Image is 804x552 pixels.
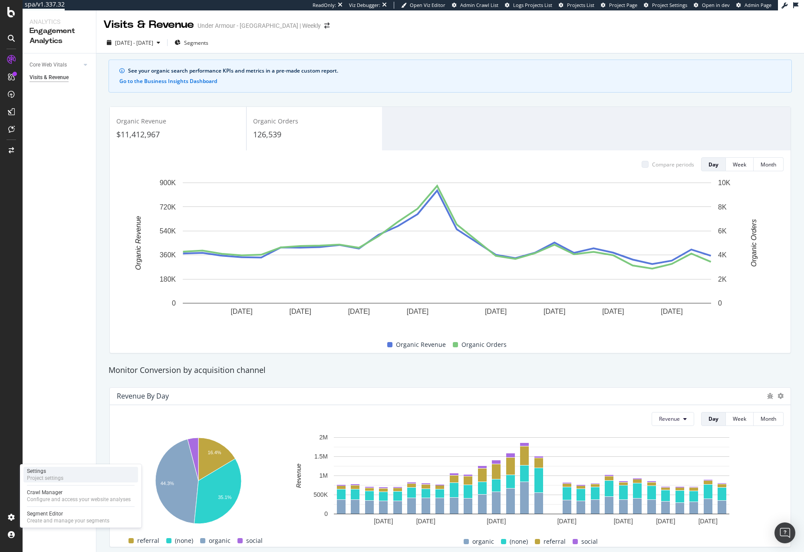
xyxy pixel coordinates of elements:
a: Crawl ManagerConfigure and access your website analyses [23,488,138,504]
a: Visits & Revenue [30,73,90,82]
span: (none) [510,536,528,547]
text: Organic Revenue [135,216,142,270]
div: Create and manage your segments [27,517,109,524]
a: SettingsProject settings [23,467,138,482]
div: Revenue by Day [117,392,169,400]
div: Segment Editor [27,510,109,517]
button: Week [726,412,754,426]
span: referral [544,536,566,547]
span: Organic Revenue [116,117,166,125]
span: Projects List [567,2,594,8]
span: referral [137,535,159,546]
div: Week [733,161,746,168]
span: social [581,536,598,547]
span: social [246,535,263,546]
text: Organic Orders [750,219,758,267]
text: 16.4% [208,450,221,455]
text: 0 [718,299,722,307]
text: [DATE] [656,518,675,525]
text: [DATE] [416,518,435,525]
button: [DATE] - [DATE] [103,36,164,50]
span: Organic Revenue [396,339,446,350]
span: Organic Orders [461,339,507,350]
div: Day [708,161,718,168]
div: Settings [27,468,63,475]
span: 126,539 [253,129,281,140]
div: Monitor Conversion by acquisition channel [104,365,796,376]
span: Open Viz Editor [410,2,445,8]
text: 540K [160,227,176,235]
span: Revenue [659,415,680,422]
div: Day [708,415,718,422]
a: Open Viz Editor [401,2,445,9]
span: organic [209,535,231,546]
span: $11,412,967 [116,129,160,140]
text: [DATE] [544,308,565,315]
div: Month [761,415,776,422]
text: 1M [320,472,328,479]
text: 4K [718,252,727,259]
span: Admin Page [745,2,771,8]
a: Project Page [601,2,637,9]
text: 0 [172,299,176,307]
span: Organic Orders [253,117,298,125]
text: [DATE] [485,308,507,315]
a: Logs Projects List [505,2,552,9]
a: Core Web Vitals [30,60,81,70]
span: Logs Projects List [513,2,552,8]
div: Open Intercom Messenger [774,522,795,543]
span: Project Page [609,2,637,8]
div: Under Armour - [GEOGRAPHIC_DATA] | Weekly [198,21,321,30]
text: [DATE] [602,308,624,315]
span: Open in dev [702,2,730,8]
text: 44.3% [161,481,174,486]
text: 720K [160,203,176,211]
button: Go to the Business Insights Dashboard [119,78,217,84]
text: 500K [313,491,328,498]
svg: A chart. [117,433,279,529]
button: Day [701,157,726,171]
text: [DATE] [348,308,370,315]
a: Segment EditorCreate and manage your segments [23,509,138,525]
text: 360K [160,252,176,259]
text: [DATE] [407,308,428,315]
text: 35.1% [218,495,231,500]
div: arrow-right-arrow-left [324,23,330,29]
span: Project Settings [652,2,687,8]
button: Segments [171,36,212,50]
div: Month [761,161,776,168]
a: Admin Crawl List [452,2,498,9]
span: (none) [175,535,193,546]
div: bug [767,393,773,399]
div: A chart. [117,178,777,329]
text: [DATE] [374,518,393,525]
div: Week [733,415,746,422]
text: 0 [324,510,328,517]
text: [DATE] [661,308,682,315]
div: Compare periods [652,161,694,168]
text: [DATE] [290,308,311,315]
div: Viz Debugger: [349,2,380,9]
a: Project Settings [644,2,687,9]
div: info banner [109,60,792,93]
text: [DATE] [557,518,577,525]
button: Day [701,412,726,426]
div: Configure and access your website analyses [27,496,131,503]
svg: A chart. [284,433,779,529]
div: Analytics [30,17,89,26]
div: Core Web Vitals [30,60,67,70]
text: 8K [718,203,727,211]
button: Month [754,412,784,426]
div: Project settings [27,475,63,482]
a: Open in dev [694,2,730,9]
text: 1.5M [314,453,328,460]
div: See your organic search performance KPIs and metrics in a pre-made custom report. [128,67,781,75]
span: Segments [184,39,208,47]
div: Visits & Revenue [103,17,194,32]
text: 900K [160,179,176,186]
a: Admin Page [736,2,771,9]
text: [DATE] [231,308,252,315]
div: ReadOnly: [313,2,336,9]
text: 2K [718,276,727,283]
